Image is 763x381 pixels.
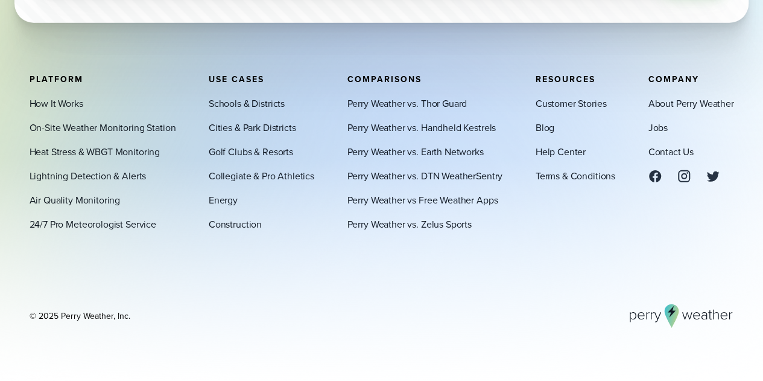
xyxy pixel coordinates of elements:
a: Help Center [536,144,586,159]
a: Golf Clubs & Resorts [209,144,293,159]
a: Contact Us [648,144,693,159]
div: © 2025 Perry Weather, Inc. [30,310,130,322]
span: Platform [30,72,83,85]
a: Perry Weather vs. Handheld Kestrels [347,120,496,135]
a: Cities & Park Districts [209,120,296,135]
a: Heat Stress & WBGT Monitoring [30,144,160,159]
a: Construction [209,217,262,231]
a: Energy [209,193,238,207]
span: Resources [536,72,595,85]
a: Air Quality Monitoring [30,193,121,207]
a: Perry Weather vs. Earth Networks [347,144,483,159]
a: Customer Stories [536,96,607,110]
a: Terms & Conditions [536,168,615,183]
span: Comparisons [347,72,421,85]
a: 24/7 Pro Meteorologist Service [30,217,156,231]
a: Perry Weather vs. Thor Guard [347,96,467,110]
a: How It Works [30,96,83,110]
a: On-Site Weather Monitoring Station [30,120,176,135]
a: Perry Weather vs. DTN WeatherSentry [347,168,502,183]
a: Perry Weather vs. Zelus Sports [347,217,471,231]
a: About Perry Weather [648,96,733,110]
span: Company [648,72,698,85]
a: Schools & Districts [209,96,285,110]
a: Lightning Detection & Alerts [30,168,147,183]
a: Collegiate & Pro Athletics [209,168,314,183]
a: Perry Weather vs Free Weather Apps [347,193,498,207]
span: Use Cases [209,72,264,85]
a: Blog [536,120,554,135]
a: Jobs [648,120,667,135]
